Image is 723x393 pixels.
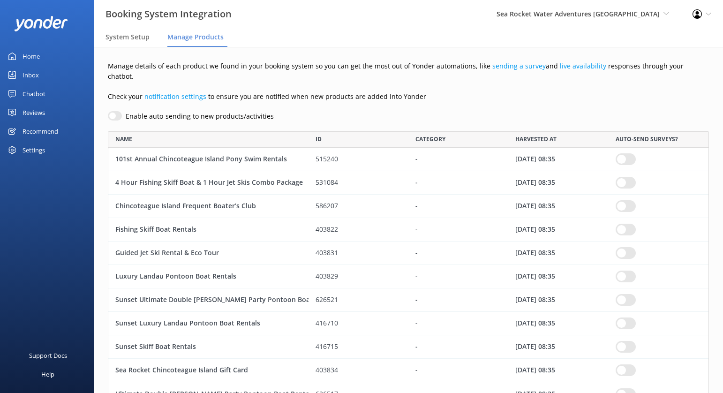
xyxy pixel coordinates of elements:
[108,312,309,335] div: Sunset Luxury Landau Pontoon Boat Rentals
[497,9,660,18] span: Sea Rocket Water Adventures [GEOGRAPHIC_DATA]
[309,265,408,288] div: 403829
[508,265,608,288] div: 30 Sep 25 08:35
[309,242,408,265] div: 403831
[508,218,608,242] div: 30 Sep 25 08:35
[408,242,508,265] div: -
[108,312,709,335] div: row
[616,135,678,144] span: AUTO-SEND SURVEYS?
[108,61,709,82] p: Manage details of each product we found in your booking system so you can get the most out of Yon...
[408,359,508,382] div: -
[408,335,508,359] div: -
[508,312,608,335] div: 30 Sep 25 08:35
[108,218,309,242] div: Fishing Skiff Boat Rentals
[408,148,508,171] div: -
[309,312,408,335] div: 416710
[309,288,408,312] div: 626521
[108,195,709,218] div: row
[115,135,132,144] span: NAME
[105,32,150,42] span: System Setup
[108,288,309,312] div: Sunset Ultimate Double Decker Party Pontoon Boat Rentals
[108,91,709,102] p: Check your to ensure you are notified when new products are added into Yonder
[23,84,45,103] div: Chatbot
[126,111,274,121] label: Enable auto-sending to new products/activities
[316,135,322,144] span: ID
[167,32,224,42] span: Manage Products
[14,16,68,31] img: yonder-white-logo.png
[41,365,54,384] div: Help
[108,148,709,171] div: row
[105,7,232,22] h3: Booking System Integration
[108,265,709,288] div: row
[108,335,309,359] div: Sunset Skiff Boat Rentals
[108,265,309,288] div: Luxury Landau Pontoon Boat Rentals
[108,242,709,265] div: row
[415,135,445,144] span: CATEGORY
[408,312,508,335] div: -
[408,288,508,312] div: -
[108,171,709,195] div: row
[108,288,709,312] div: row
[508,288,608,312] div: 30 Sep 25 08:35
[23,141,45,159] div: Settings
[508,335,608,359] div: 30 Sep 25 08:35
[108,171,309,195] div: 4 Hour Fishing Skiff Boat & 1 Hour Jet Skis Combo Package
[408,171,508,195] div: -
[108,242,309,265] div: Guided Jet Ski Rental & Eco Tour
[108,218,709,242] div: row
[23,103,45,122] div: Reviews
[508,195,608,218] div: 30 Sep 25 08:35
[108,359,309,382] div: Sea Rocket Chincoteague Island Gift Card
[309,171,408,195] div: 531084
[508,148,608,171] div: 30 Sep 25 08:35
[408,265,508,288] div: -
[23,66,39,84] div: Inbox
[23,122,58,141] div: Recommend
[309,195,408,218] div: 586207
[515,135,557,144] span: HARVESTED AT
[508,171,608,195] div: 30 Sep 25 08:35
[108,335,709,359] div: row
[560,61,606,70] a: live availability
[492,61,546,70] a: sending a survey
[408,218,508,242] div: -
[309,218,408,242] div: 403822
[508,359,608,382] div: 30 Sep 25 08:35
[309,359,408,382] div: 403834
[23,47,40,66] div: Home
[408,195,508,218] div: -
[144,92,206,101] a: notification settings
[508,242,608,265] div: 30 Sep 25 08:35
[29,346,67,365] div: Support Docs
[108,195,309,218] div: Chincoteague Island Frequent Boater’s Club
[108,148,309,171] div: 101st Annual Chincoteague Island Pony Swim Rentals
[309,148,408,171] div: 515240
[108,359,709,382] div: row
[309,335,408,359] div: 416715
